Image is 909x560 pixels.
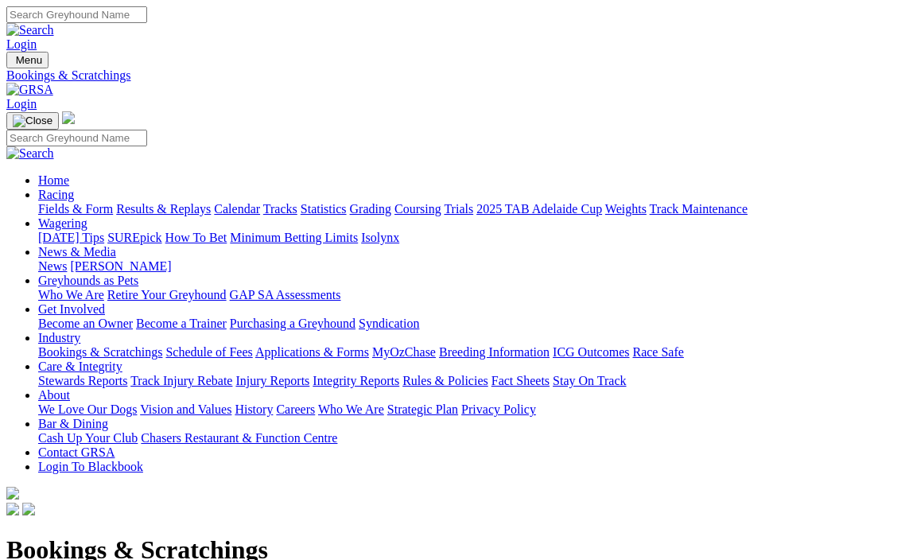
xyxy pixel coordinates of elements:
[230,288,341,301] a: GAP SA Assessments
[38,231,903,245] div: Wagering
[402,374,488,387] a: Rules & Policies
[301,202,347,216] a: Statistics
[6,130,147,146] input: Search
[38,360,122,373] a: Care & Integrity
[38,431,903,445] div: Bar & Dining
[38,460,143,473] a: Login To Blackbook
[130,374,232,387] a: Track Injury Rebate
[38,402,903,417] div: About
[38,216,87,230] a: Wagering
[38,231,104,244] a: [DATE] Tips
[38,345,162,359] a: Bookings & Scratchings
[6,68,903,83] a: Bookings & Scratchings
[165,231,227,244] a: How To Bet
[461,402,536,416] a: Privacy Policy
[141,431,337,445] a: Chasers Restaurant & Function Centre
[62,111,75,124] img: logo-grsa-white.png
[235,402,273,416] a: History
[38,173,69,187] a: Home
[650,202,748,216] a: Track Maintenance
[6,112,59,130] button: Toggle navigation
[313,374,399,387] a: Integrity Reports
[70,259,171,273] a: [PERSON_NAME]
[318,402,384,416] a: Who We Are
[476,202,602,216] a: 2025 TAB Adelaide Cup
[107,288,227,301] a: Retire Your Greyhound
[6,23,54,37] img: Search
[38,259,67,273] a: News
[553,374,626,387] a: Stay On Track
[6,6,147,23] input: Search
[38,402,137,416] a: We Love Our Dogs
[38,345,903,360] div: Industry
[255,345,369,359] a: Applications & Forms
[107,231,161,244] a: SUREpick
[38,202,113,216] a: Fields & Form
[38,388,70,402] a: About
[263,202,297,216] a: Tracks
[372,345,436,359] a: MyOzChase
[439,345,550,359] a: Breeding Information
[22,503,35,515] img: twitter.svg
[6,146,54,161] img: Search
[38,445,115,459] a: Contact GRSA
[6,487,19,500] img: logo-grsa-white.png
[136,317,227,330] a: Become a Trainer
[38,431,138,445] a: Cash Up Your Club
[6,97,37,111] a: Login
[230,317,355,330] a: Purchasing a Greyhound
[214,202,260,216] a: Calendar
[444,202,473,216] a: Trials
[38,317,903,331] div: Get Involved
[359,317,419,330] a: Syndication
[632,345,683,359] a: Race Safe
[361,231,399,244] a: Isolynx
[13,115,52,127] img: Close
[38,331,80,344] a: Industry
[230,231,358,244] a: Minimum Betting Limits
[165,345,252,359] a: Schedule of Fees
[38,302,105,316] a: Get Involved
[6,37,37,51] a: Login
[140,402,231,416] a: Vision and Values
[605,202,647,216] a: Weights
[38,245,116,259] a: News & Media
[16,54,42,66] span: Menu
[38,317,133,330] a: Become an Owner
[276,402,315,416] a: Careers
[235,374,309,387] a: Injury Reports
[394,202,441,216] a: Coursing
[387,402,458,416] a: Strategic Plan
[38,202,903,216] div: Racing
[38,259,903,274] div: News & Media
[38,374,903,388] div: Care & Integrity
[38,288,104,301] a: Who We Are
[553,345,629,359] a: ICG Outcomes
[491,374,550,387] a: Fact Sheets
[38,417,108,430] a: Bar & Dining
[38,274,138,287] a: Greyhounds as Pets
[6,83,53,97] img: GRSA
[6,503,19,515] img: facebook.svg
[6,52,49,68] button: Toggle navigation
[350,202,391,216] a: Grading
[116,202,211,216] a: Results & Replays
[38,188,74,201] a: Racing
[38,374,127,387] a: Stewards Reports
[38,288,903,302] div: Greyhounds as Pets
